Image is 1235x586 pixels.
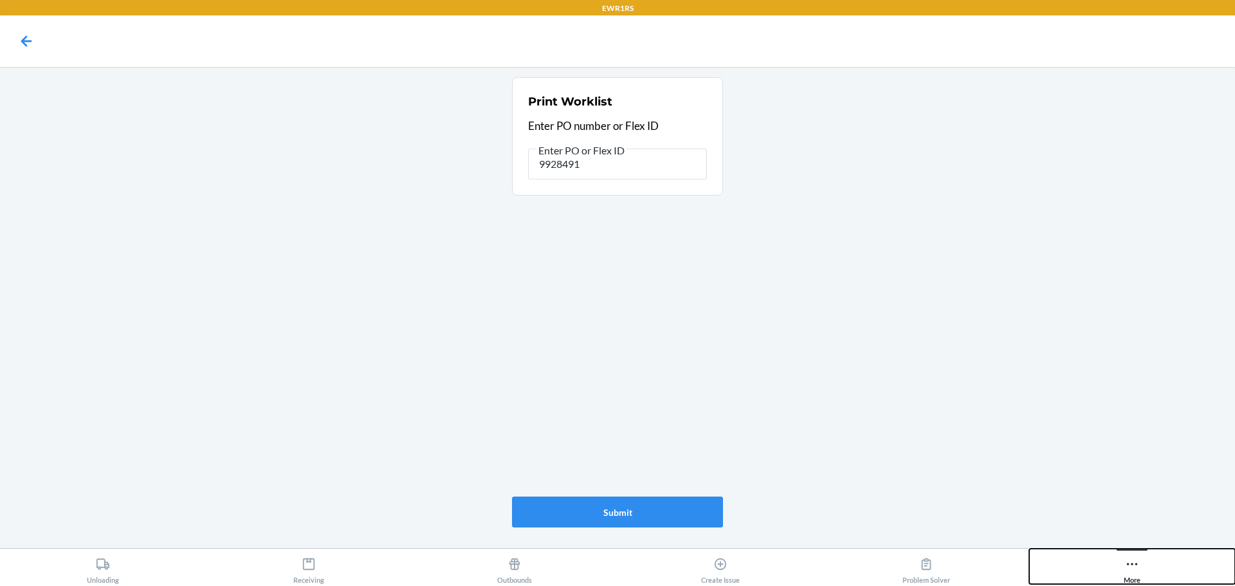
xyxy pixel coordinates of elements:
div: More [1124,552,1140,584]
button: Receiving [206,549,412,584]
button: Outbounds [412,549,617,584]
button: More [1029,549,1235,584]
div: Receiving [293,552,324,584]
div: Unloading [87,552,119,584]
span: Enter PO or Flex ID [536,144,627,157]
div: Problem Solver [902,552,950,584]
button: Submit [512,497,723,527]
div: Outbounds [497,552,532,584]
input: Enter PO or Flex ID [528,149,707,179]
p: EWR1RS [602,3,634,14]
button: Create Issue [617,549,823,584]
h2: Print Worklist [528,93,612,110]
button: Problem Solver [823,549,1029,584]
div: Create Issue [701,552,740,584]
p: Enter PO number or Flex ID [528,118,707,134]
